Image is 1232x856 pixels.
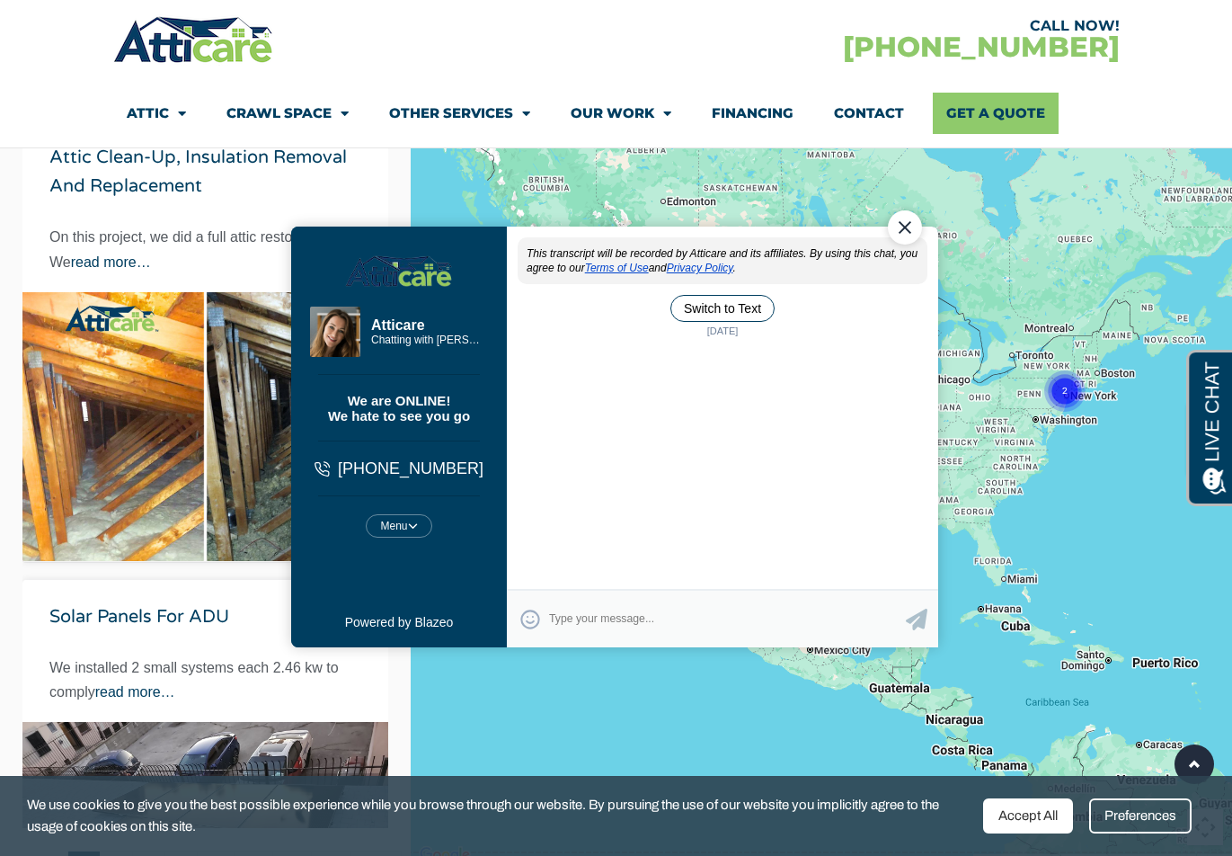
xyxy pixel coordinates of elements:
a: Get A Quote [933,93,1059,134]
a: read more… [95,684,175,700]
a: Crawl Space [226,93,349,134]
div: Preferences [1089,798,1192,834]
a: Contact [834,93,904,134]
a: Financing [712,93,793,134]
a: Our Work [571,93,671,134]
textarea: Type your response and press Return or Send [277,434,634,469]
div: CALL NOW! [616,19,1120,33]
p: We installed 2 small systems each 2.46 kw to comply [49,655,361,704]
span: We use cookies to give you the best possible experience while you browse through our website. By ... [27,794,970,838]
img: Insulation-Before-and-After.jpg [22,292,388,658]
text: 2 [1062,385,1068,397]
a: Solar panels for ADU [49,606,229,628]
gmp-advanced-marker: Cluster of 2 markers [1042,346,1087,394]
div: Accept All [983,798,1073,834]
iframe: Chat Exit Popup [272,167,961,689]
a: read more… [71,254,151,270]
nav: Menu [127,93,1106,134]
p: On this project, we did a full attic restoration. We [49,225,361,273]
a: Other Services [389,93,530,134]
a: Attic [127,93,186,134]
span: Opens a chat window [44,14,145,37]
